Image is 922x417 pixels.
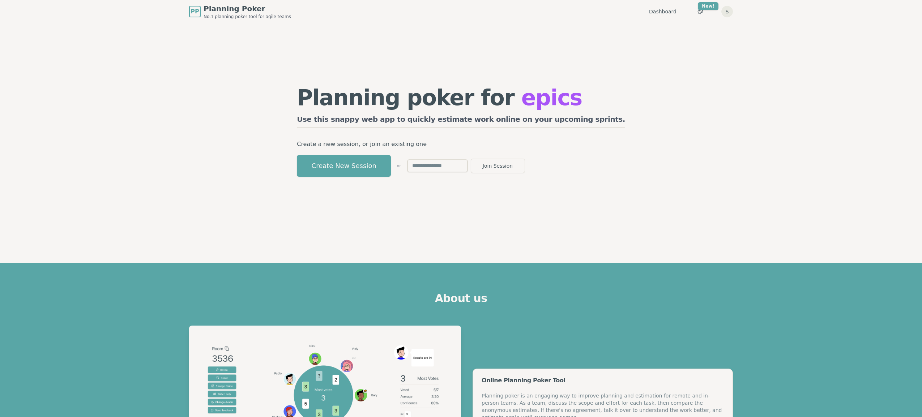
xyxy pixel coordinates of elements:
h1: Planning poker for [297,87,625,108]
span: No.1 planning poker tool for agile teams [204,14,291,20]
a: Dashboard [649,8,676,15]
div: New! [698,2,718,10]
button: S [721,6,733,17]
div: Online Planning Poker Tool [482,378,724,383]
button: Join Session [471,159,525,173]
span: or [397,163,401,169]
a: PPPlanning PokerNo.1 planning poker tool for agile teams [189,4,291,20]
span: epics [521,85,582,110]
h2: Use this snappy web app to quickly estimate work online on your upcoming sprints. [297,114,625,128]
h2: About us [189,292,733,308]
p: Create a new session, or join an existing one [297,139,625,149]
button: Create New Session [297,155,391,177]
span: Planning Poker [204,4,291,14]
span: PP [191,7,199,16]
button: New! [694,5,707,18]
